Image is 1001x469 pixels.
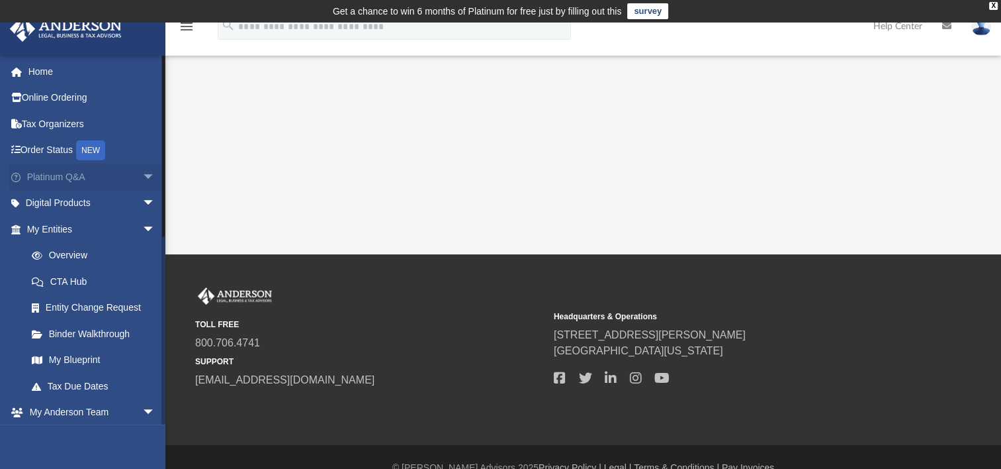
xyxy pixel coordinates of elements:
a: My Entitiesarrow_drop_down [9,216,175,242]
small: Headquarters & Operations [554,311,903,323]
small: SUPPORT [195,356,544,368]
a: CTA Hub [19,268,175,295]
span: arrow_drop_down [142,164,169,191]
a: [STREET_ADDRESS][PERSON_NAME] [554,329,746,340]
img: User Pic [971,17,991,36]
a: Tax Due Dates [19,373,175,399]
small: TOLL FREE [195,319,544,331]
a: Tax Organizers [9,111,175,137]
a: Overview [19,242,175,269]
a: My Blueprint [19,347,169,374]
i: menu [179,19,195,34]
a: Platinum Q&Aarrow_drop_down [9,164,175,190]
a: Binder Walkthrough [19,321,175,347]
a: 800.706.4741 [195,337,260,348]
span: arrow_drop_down [142,216,169,243]
i: search [221,18,236,32]
img: Anderson Advisors Platinum Portal [6,16,126,42]
div: close [989,2,998,10]
span: arrow_drop_down [142,399,169,427]
a: Home [9,58,175,85]
a: My Anderson Teamarrow_drop_down [9,399,169,426]
a: [EMAIL_ADDRESS][DOMAIN_NAME] [195,374,374,386]
a: Order StatusNEW [9,137,175,164]
a: Online Ordering [9,85,175,111]
a: menu [179,25,195,34]
div: NEW [76,140,105,160]
a: Digital Productsarrow_drop_down [9,190,175,217]
span: arrow_drop_down [142,190,169,217]
a: survey [627,3,668,19]
a: Entity Change Request [19,295,175,321]
img: Anderson Advisors Platinum Portal [195,287,275,305]
a: [GEOGRAPHIC_DATA][US_STATE] [554,345,723,356]
div: Get a chance to win 6 months of Platinum for free just by filling out this [333,3,622,19]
